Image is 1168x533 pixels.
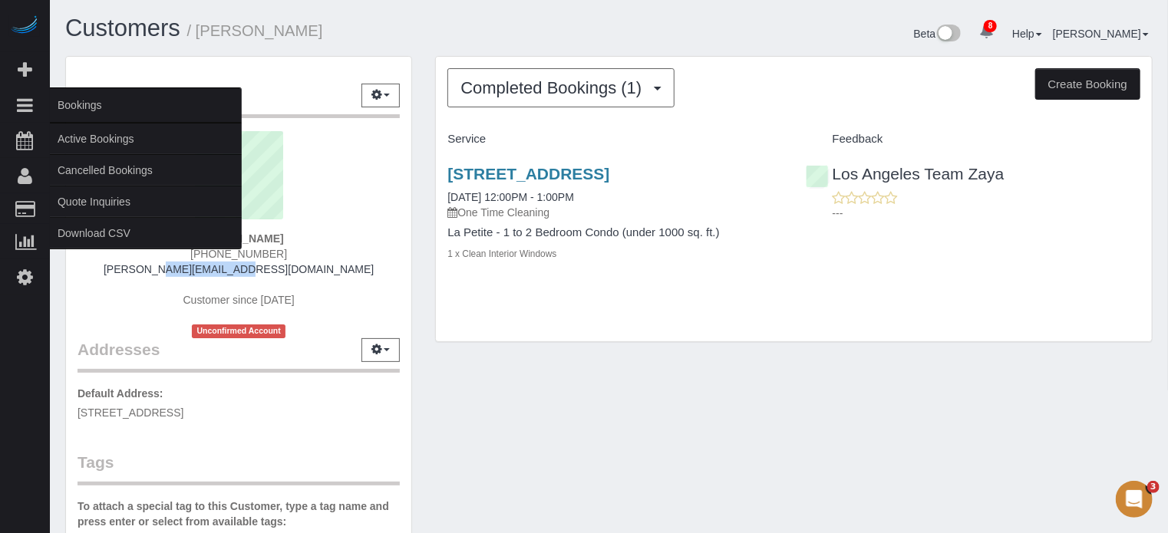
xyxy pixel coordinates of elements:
[447,205,782,220] p: One Time Cleaning
[447,248,556,259] small: 1 x Clean Interior Windows
[833,206,1140,221] p: ---
[50,87,242,123] span: Bookings
[447,191,574,203] a: [DATE] 12:00PM - 1:00PM
[78,406,183,419] span: [STREET_ADDRESS]
[447,133,782,146] h4: Service
[183,294,295,306] span: Customer since [DATE]
[50,218,242,248] a: Download CSV
[190,248,287,260] span: [PHONE_NUMBER]
[78,386,163,401] label: Default Address:
[78,498,400,529] label: To attach a special tag to this Customer, type a tag name and press enter or select from availabl...
[447,68,675,107] button: Completed Bookings (1)
[460,78,649,97] span: Completed Bookings (1)
[1053,28,1149,40] a: [PERSON_NAME]
[1035,68,1140,100] button: Create Booking
[447,226,782,239] h4: La Petite - 1 to 2 Bedroom Condo (under 1000 sq. ft.)
[78,84,400,118] legend: Customer Info
[50,123,242,249] ul: Bookings
[447,165,609,183] a: [STREET_ADDRESS]
[104,263,374,275] a: [PERSON_NAME][EMAIL_ADDRESS][DOMAIN_NAME]
[806,133,1140,146] h4: Feedback
[914,28,962,40] a: Beta
[9,15,40,37] img: Automaid Logo
[984,20,997,32] span: 8
[972,15,1001,49] a: 8
[1116,481,1153,518] iframe: Intercom live chat
[1147,481,1160,493] span: 3
[50,155,242,186] a: Cancelled Bookings
[187,22,323,39] small: / [PERSON_NAME]
[806,165,1005,183] a: Los Angeles Team Zaya
[50,123,242,154] a: Active Bookings
[50,186,242,217] a: Quote Inquiries
[1012,28,1042,40] a: Help
[192,324,285,337] span: Unconfirmed Account
[78,451,400,485] legend: Tags
[935,25,961,44] img: New interface
[65,15,180,41] a: Customers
